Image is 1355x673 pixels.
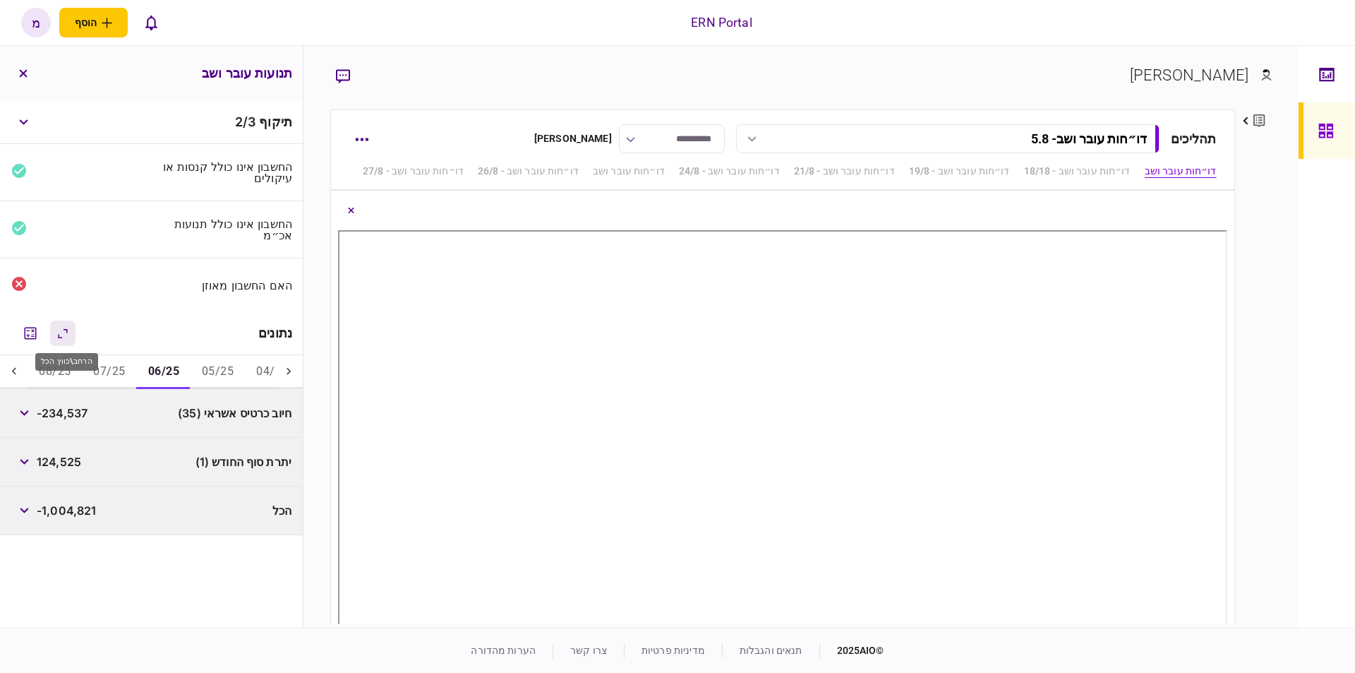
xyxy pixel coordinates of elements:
[136,8,166,37] button: פתח רשימת התראות
[1024,164,1131,179] a: דו״חות עובר ושב - 18/18
[740,645,802,656] a: תנאים והגבלות
[258,326,292,340] div: נתונים
[1171,129,1217,148] div: תהליכים
[50,321,76,346] button: הרחב\כווץ הכל
[909,164,1010,179] a: דו״חות עובר ושב - 19/8
[37,453,81,470] span: 124,525
[28,355,82,389] button: 08/25
[178,405,291,422] span: חיוב כרטיס אשראי (35)
[819,643,884,658] div: © 2025 AIO
[82,355,136,389] button: 07/25
[157,218,293,241] div: החשבון אינו כולל תנועות אכ״מ
[259,114,292,129] span: תיקוף
[534,131,612,146] div: [PERSON_NAME]
[191,355,245,389] button: 05/25
[137,355,191,389] button: 06/25
[593,164,665,179] a: דו״חות עובר ושב
[736,124,1160,153] button: דו״חות עובר ושב- 5.8
[478,164,579,179] a: דו״חות עובר ושב - 26/8
[235,114,255,129] span: 2 / 3
[1130,64,1249,87] div: [PERSON_NAME]
[691,13,752,32] div: ERN Portal
[157,280,293,291] div: האם החשבון מאוזן
[245,355,299,389] button: 04/25
[679,164,780,179] a: דו״חות עובר ושב - 24/8
[363,164,464,179] a: דו״חות עובר ושב - 27/8
[570,645,607,656] a: צרו קשר
[1031,131,1147,146] div: דו״חות עובר ושב - 5.8
[37,502,96,519] span: -1,004,821
[642,645,705,656] a: מדיניות פרטיות
[1145,164,1217,179] a: דו״חות עובר ושב
[18,321,43,346] button: מחשבון
[794,164,895,179] a: דו״חות עובר ושב - 21/8
[35,353,98,371] div: הרחב\כווץ הכל
[59,8,128,37] button: פתח תפריט להוספת לקוח
[195,453,291,470] span: יתרת סוף החודש (1)
[471,645,536,656] a: הערות מהדורה
[202,67,292,80] h3: תנועות עובר ושב
[338,198,363,223] button: Close document view button
[21,8,51,37] button: מ
[37,405,88,422] span: -234,537
[272,502,291,519] span: הכל
[157,161,293,184] div: החשבון אינו כולל קנסות או עיקולים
